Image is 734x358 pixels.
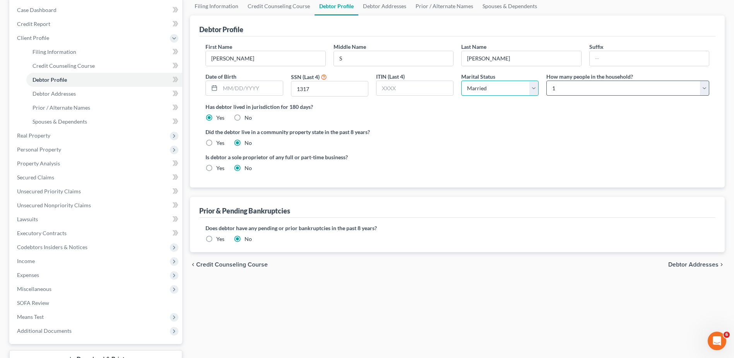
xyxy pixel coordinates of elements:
[199,206,290,215] div: Prior & Pending Bankruptcies
[26,45,182,59] a: Filing Information
[11,212,182,226] a: Lawsuits
[245,235,252,243] label: No
[724,332,730,338] span: 6
[205,103,709,111] label: Has debtor lived in jurisdiction for 180 days?
[11,170,182,184] a: Secured Claims
[26,87,182,101] a: Debtor Addresses
[26,115,182,129] a: Spouses & Dependents
[668,262,725,268] button: Debtor Addresses chevron_right
[220,81,282,96] input: MM/DD/YYYY
[26,73,182,87] a: Debtor Profile
[17,146,61,153] span: Personal Property
[11,3,182,17] a: Case Dashboard
[17,299,49,306] span: SOFA Review
[190,262,196,268] i: chevron_left
[205,128,709,136] label: Did the debtor live in a community property state in the past 8 years?
[206,51,325,66] input: --
[590,51,709,66] input: --
[199,25,243,34] div: Debtor Profile
[11,184,182,198] a: Unsecured Priority Claims
[33,90,76,97] span: Debtor Addresses
[33,48,76,55] span: Filing Information
[216,235,224,243] label: Yes
[190,262,268,268] button: chevron_left Credit Counseling Course
[245,114,252,122] label: No
[17,174,54,181] span: Secured Claims
[17,7,56,13] span: Case Dashboard
[461,72,495,81] label: Marital Status
[376,72,405,81] label: ITIN (Last 4)
[196,262,268,268] span: Credit Counseling Course
[11,17,182,31] a: Credit Report
[719,262,725,268] i: chevron_right
[26,101,182,115] a: Prior / Alternate Names
[26,59,182,73] a: Credit Counseling Course
[17,258,35,264] span: Income
[376,81,453,96] input: XXXX
[205,224,709,232] label: Does debtor have any pending or prior bankruptcies in the past 8 years?
[17,21,50,27] span: Credit Report
[462,51,581,66] input: --
[245,164,252,172] label: No
[17,286,51,292] span: Miscellaneous
[11,157,182,170] a: Property Analysis
[708,332,726,350] iframe: Intercom live chat
[461,43,486,51] label: Last Name
[216,114,224,122] label: Yes
[17,313,44,320] span: Means Test
[668,262,719,268] span: Debtor Addresses
[216,164,224,172] label: Yes
[33,62,95,69] span: Credit Counseling Course
[291,73,320,81] label: SSN (Last 4)
[17,327,72,334] span: Additional Documents
[589,43,604,51] label: Suffix
[334,51,453,66] input: M.I
[17,132,50,139] span: Real Property
[546,72,633,81] label: How many people in the household?
[11,198,182,212] a: Unsecured Nonpriority Claims
[17,188,81,194] span: Unsecured Priority Claims
[33,104,90,111] span: Prior / Alternate Names
[33,76,67,83] span: Debtor Profile
[11,296,182,310] a: SOFA Review
[205,153,453,161] label: Is debtor a sole proprietor of any full or part-time business?
[334,43,366,51] label: Middle Name
[291,81,368,96] input: XXXX
[245,139,252,147] label: No
[17,160,60,167] span: Property Analysis
[17,216,38,222] span: Lawsuits
[205,43,232,51] label: First Name
[33,118,87,125] span: Spouses & Dependents
[17,34,49,41] span: Client Profile
[17,202,91,208] span: Unsecured Nonpriority Claims
[17,272,39,278] span: Expenses
[17,230,67,236] span: Executory Contracts
[216,139,224,147] label: Yes
[11,226,182,240] a: Executory Contracts
[17,244,87,250] span: Codebtors Insiders & Notices
[205,72,236,81] label: Date of Birth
